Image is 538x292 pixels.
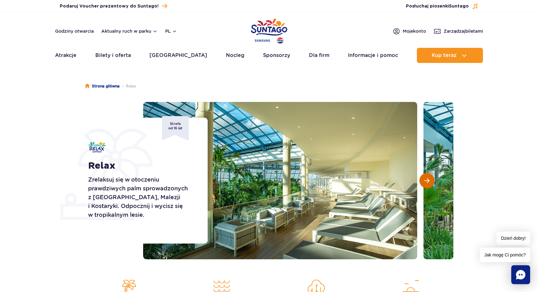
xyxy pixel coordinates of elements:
[101,29,158,34] button: Aktualny ruch w parku
[60,3,159,9] span: Podaruj Voucher prezentowy do Suntago!
[85,83,120,89] a: Strona główna
[226,48,244,63] a: Nocleg
[149,48,207,63] a: [GEOGRAPHIC_DATA]
[449,4,469,8] span: Suntago
[88,142,106,153] img: Relax
[88,175,193,219] p: Zrelaksuj się w otoczeniu prawdziwych palm sprowadzonych z [GEOGRAPHIC_DATA], Malezji i Kostaryki...
[55,28,94,34] a: Godziny otwarcia
[496,232,530,245] span: Dzień dobry!
[263,48,290,63] a: Sponsorzy
[393,27,426,35] a: Mojekonto
[55,48,76,63] a: Atrakcje
[60,2,167,10] a: Podaruj Voucher prezentowy do Suntago!
[406,3,469,9] span: Posłuchaj piosenki
[417,48,483,63] button: Kup teraz
[444,28,483,34] span: Zarządzaj biletami
[406,3,478,9] button: Posłuchaj piosenkiSuntago
[165,28,177,34] button: pl
[348,48,398,63] a: Informacje i pomoc
[88,160,193,171] h1: Relax
[120,83,136,89] li: Relax
[419,173,434,188] button: Następny slajd
[432,53,457,58] span: Kup teraz
[480,248,530,262] span: Jak mogę Ci pomóc?
[95,48,131,63] a: Bilety i oferta
[403,28,426,34] span: Moje konto
[251,16,287,45] a: Park of Poland
[162,116,189,140] span: Strefa od 16 lat
[511,265,530,284] div: Chat
[434,27,483,35] a: Zarządzajbiletami
[309,48,329,63] a: Dla firm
